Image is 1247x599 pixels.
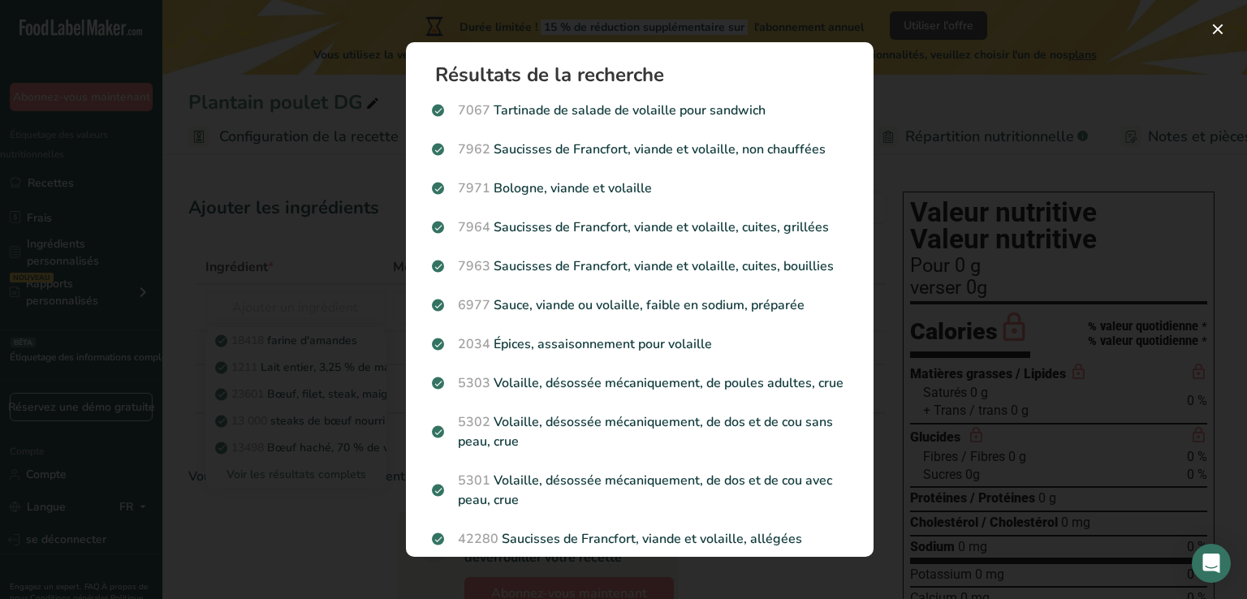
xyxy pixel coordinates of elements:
font: Tartinade de salade de volaille pour sandwich [494,101,766,119]
font: Volaille, désossée mécaniquement, de poules adultes, crue [494,374,844,392]
font: Bologne, viande et volaille [494,179,652,197]
font: Saucisses de Francfort, viande et volaille, cuites, bouillies [494,257,834,275]
div: Ouvrir Intercom Messenger [1192,544,1231,583]
font: Volaille, désossée mécaniquement, de dos et de cou avec peau, crue [458,472,832,509]
font: 7964 [458,218,490,236]
font: 7963 [458,257,490,275]
font: Volaille, désossée mécaniquement, de dos et de cou sans peau, crue [458,413,833,450]
font: 7962 [458,140,490,158]
font: Saucisses de Francfort, viande et volaille, cuites, grillées [494,218,829,236]
font: 2034 [458,335,490,353]
font: 5301 [458,472,490,489]
font: 5303 [458,374,490,392]
font: Épices, assaisonnement pour volaille [494,335,712,353]
font: Sauce, viande ou volaille, faible en sodium, préparée [494,296,805,314]
font: 6977 [458,296,490,314]
font: Saucisses de Francfort, viande et volaille, non chauffées [494,140,826,158]
font: 7971 [458,179,490,197]
font: 42280 [458,530,498,548]
font: 5302 [458,413,490,431]
font: Saucisses de Francfort, viande et volaille, allégées [502,530,802,548]
font: Résultats de la recherche [435,62,664,88]
font: 7067 [458,101,490,119]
